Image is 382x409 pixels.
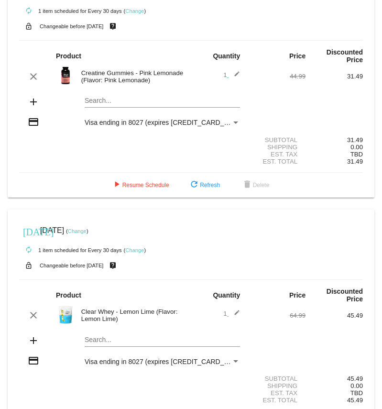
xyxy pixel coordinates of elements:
[327,287,363,303] strong: Discounted Price
[23,259,34,272] mat-icon: lock_open
[85,97,240,105] input: Search...
[107,259,119,272] mat-icon: live_help
[76,69,191,84] div: Creatine Gummies - Pink Lemonade (Flavor: Pink Lemonade)
[107,20,119,33] mat-icon: live_help
[56,305,75,324] img: Image-1-Carousel-Whey-Clear-Lemon-Lime.png
[248,158,306,165] div: Est. Total
[234,177,277,194] button: Delete
[28,116,39,128] mat-icon: credit_card
[248,144,306,151] div: Shipping
[111,179,122,191] mat-icon: play_arrow
[306,375,363,382] div: 45.49
[223,71,240,78] span: 1
[66,228,88,234] small: ( )
[306,73,363,80] div: 31.49
[223,310,240,317] span: 1
[85,358,240,365] mat-select: Payment Method
[181,177,228,194] button: Refresh
[248,151,306,158] div: Est. Tax
[111,182,169,188] span: Resume Schedule
[28,335,39,346] mat-icon: add
[85,336,240,344] input: Search...
[248,136,306,144] div: Subtotal
[248,375,306,382] div: Subtotal
[85,119,240,126] mat-select: Payment Method
[56,291,81,299] strong: Product
[23,5,34,17] mat-icon: autorenew
[213,291,240,299] strong: Quantity
[23,225,34,237] mat-icon: [DATE]
[28,96,39,108] mat-icon: add
[241,182,270,188] span: Delete
[248,312,306,319] div: 64.99
[188,182,220,188] span: Refresh
[124,247,146,253] small: ( )
[85,119,245,126] span: Visa ending in 8027 (expires [CREDIT_CARD_DATA])
[40,263,104,268] small: Changeable before [DATE]
[188,179,200,191] mat-icon: refresh
[306,312,363,319] div: 45.49
[68,228,87,234] a: Change
[241,179,253,191] mat-icon: delete
[248,73,306,80] div: 44.99
[76,308,191,322] div: Clear Whey - Lemon Lime (Flavor: Lemon Lime)
[28,310,39,321] mat-icon: clear
[28,71,39,82] mat-icon: clear
[103,177,177,194] button: Resume Schedule
[56,52,81,60] strong: Product
[350,151,363,158] span: TBD
[347,158,363,165] span: 31.49
[347,397,363,404] span: 45.49
[19,247,122,253] small: 1 item scheduled for Every 30 days
[229,71,240,82] mat-icon: edit
[40,23,104,29] small: Changeable before [DATE]
[125,247,144,253] a: Change
[306,136,363,144] div: 31.49
[248,382,306,389] div: Shipping
[289,52,306,60] strong: Price
[124,8,146,14] small: ( )
[229,310,240,321] mat-icon: edit
[56,66,75,85] img: Image-1-Creatine-Gummie-Pink-Lemonade-1000x1000-Roman-Berezecky.png
[23,244,34,256] mat-icon: autorenew
[350,382,363,389] span: 0.00
[213,52,240,60] strong: Quantity
[23,20,34,33] mat-icon: lock_open
[19,8,122,14] small: 1 item scheduled for Every 30 days
[350,144,363,151] span: 0.00
[289,291,306,299] strong: Price
[28,355,39,366] mat-icon: credit_card
[327,48,363,64] strong: Discounted Price
[125,8,144,14] a: Change
[350,389,363,397] span: TBD
[85,358,245,365] span: Visa ending in 8027 (expires [CREDIT_CARD_DATA])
